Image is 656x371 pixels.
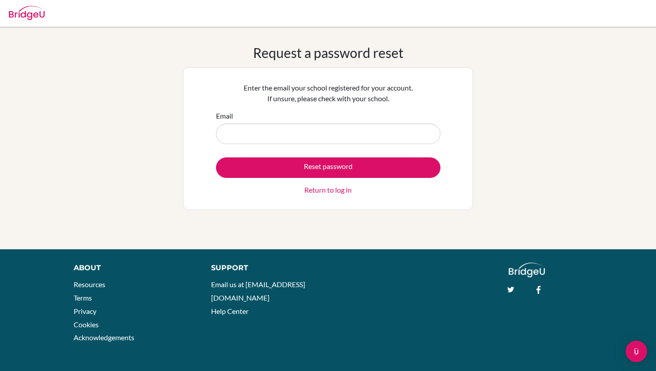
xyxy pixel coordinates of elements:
[74,280,105,289] a: Resources
[74,333,134,342] a: Acknowledgements
[74,293,92,302] a: Terms
[626,341,647,362] div: Open Intercom Messenger
[74,307,96,315] a: Privacy
[9,6,45,20] img: Bridge-U
[211,263,319,273] div: Support
[216,157,440,178] button: Reset password
[211,307,249,315] a: Help Center
[74,263,191,273] div: About
[509,263,545,277] img: logo_white@2x-f4f0deed5e89b7ecb1c2cc34c3e3d731f90f0f143d5ea2071677605dd97b5244.png
[211,280,305,302] a: Email us at [EMAIL_ADDRESS][DOMAIN_NAME]
[304,185,352,195] a: Return to log in
[74,320,99,329] a: Cookies
[216,111,233,121] label: Email
[216,82,440,104] p: Enter the email your school registered for your account. If unsure, please check with your school.
[253,45,403,61] h1: Request a password reset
